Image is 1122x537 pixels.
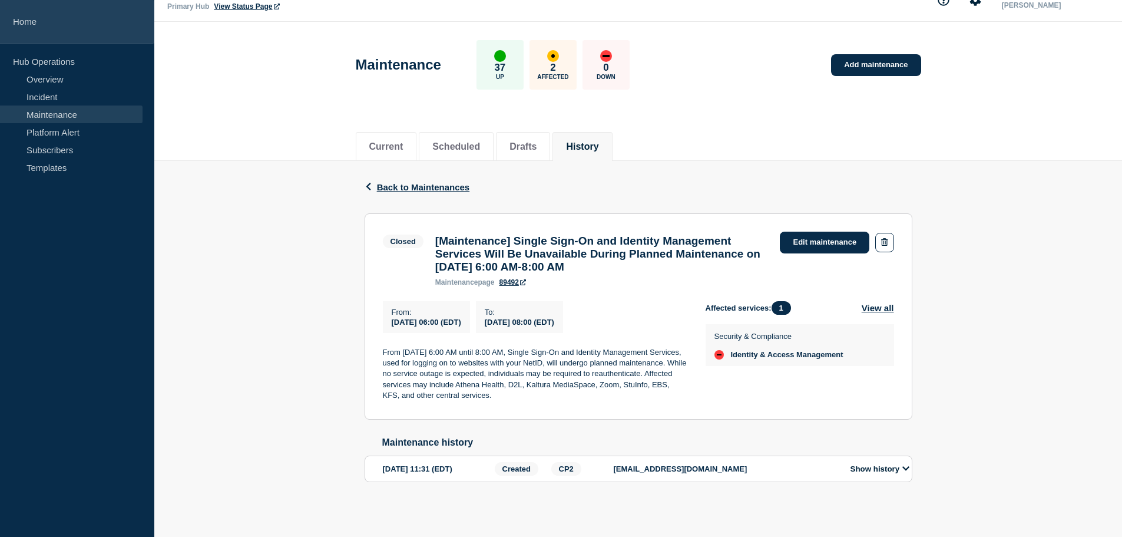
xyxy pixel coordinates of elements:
p: Down [597,74,615,80]
div: down [600,50,612,62]
p: 0 [603,62,608,74]
p: Security & Compliance [714,332,843,341]
p: Affected [537,74,568,80]
button: Show history [847,464,913,474]
p: From [DATE] 6:00 AM until 8:00 AM, Single Sign-On and Identity Management Services, used for logg... [383,347,687,401]
p: From : [392,308,461,317]
span: [DATE] 08:00 (EDT) [485,318,554,327]
h2: Maintenance history [382,437,912,448]
div: [DATE] 11:31 (EDT) [383,462,491,476]
h1: Maintenance [356,57,441,73]
div: down [714,350,724,360]
button: Current [369,141,403,152]
p: page [435,278,495,286]
span: Created [495,462,538,476]
span: CP2 [551,462,581,476]
p: Up [496,74,504,80]
button: Drafts [509,141,537,152]
div: affected [547,50,559,62]
a: Add maintenance [831,54,921,76]
span: Identity & Access Management [731,350,843,360]
p: [EMAIL_ADDRESS][DOMAIN_NAME] [614,464,838,473]
span: 1 [772,301,791,315]
span: Closed [383,235,423,248]
button: Back to Maintenances [365,182,470,192]
div: up [494,50,506,62]
a: Edit maintenance [780,232,869,253]
span: [DATE] 06:00 (EDT) [392,318,461,327]
button: Scheduled [432,141,480,152]
span: maintenance [435,278,478,286]
p: 2 [550,62,555,74]
a: View Status Page [214,2,279,11]
button: View all [862,301,894,315]
span: Back to Maintenances [377,182,470,192]
p: To : [485,308,554,317]
p: Primary Hub [167,2,209,11]
p: 37 [494,62,505,74]
a: 89492 [499,278,526,286]
span: Affected services: [706,301,797,315]
h3: [Maintenance] Single Sign-On and Identity Management Services Will Be Unavailable During Planned ... [435,235,769,274]
button: History [566,141,598,152]
p: [PERSON_NAME] [999,1,1109,9]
